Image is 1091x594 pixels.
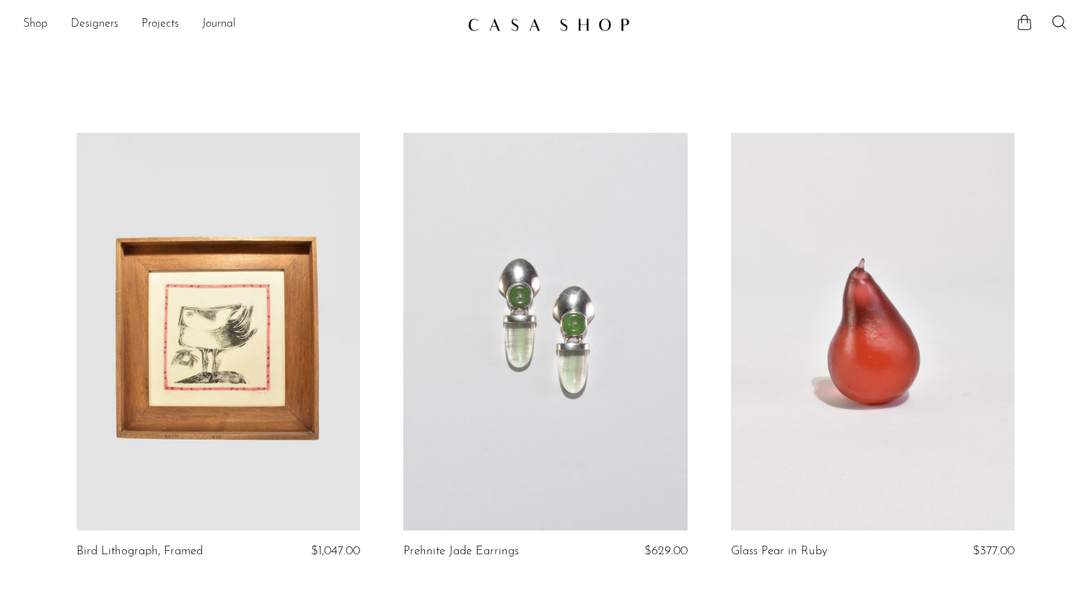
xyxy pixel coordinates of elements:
[311,545,360,557] span: $1,047.00
[644,545,688,557] span: $629.00
[202,15,236,34] a: Journal
[76,545,203,558] a: Bird Lithograph, Framed
[23,15,48,34] a: Shop
[141,15,179,34] a: Projects
[731,545,828,558] a: Glass Pear in Ruby
[71,15,118,34] a: Designers
[973,545,1015,557] span: $377.00
[403,545,519,558] a: Prehnite Jade Earrings
[23,12,456,37] ul: NEW HEADER MENU
[23,12,456,37] nav: Desktop navigation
